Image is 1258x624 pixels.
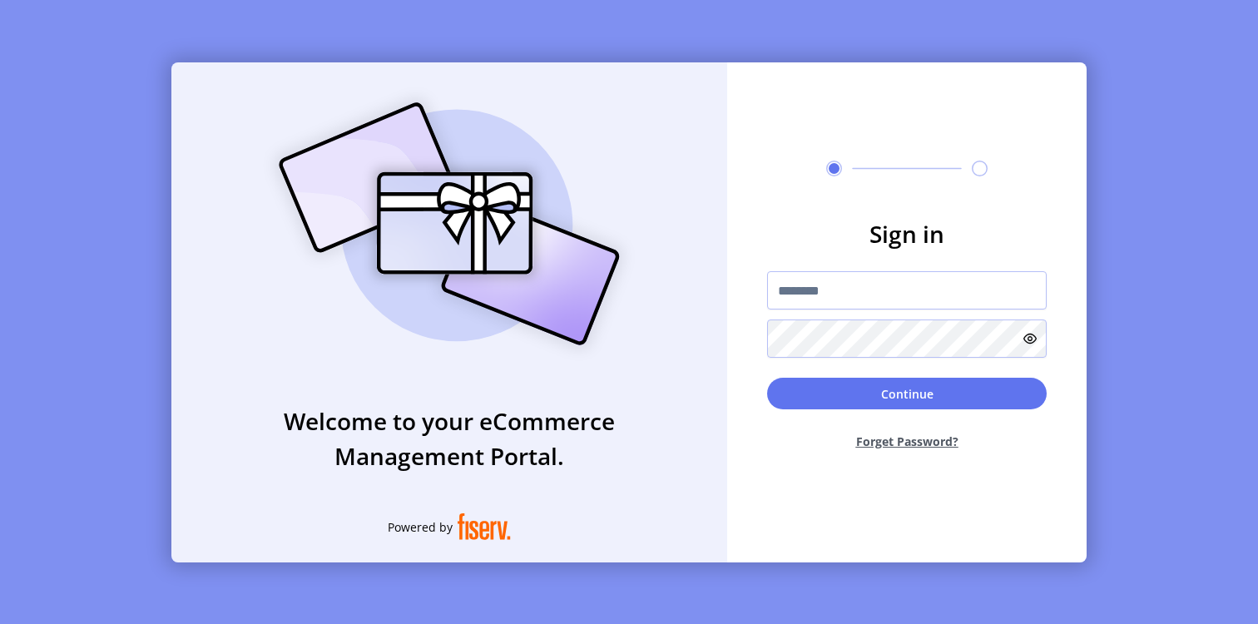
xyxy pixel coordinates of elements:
[254,84,645,364] img: card_Illustration.svg
[767,378,1047,409] button: Continue
[767,419,1047,463] button: Forget Password?
[767,216,1047,251] h3: Sign in
[171,404,727,473] h3: Welcome to your eCommerce Management Portal.
[388,518,453,536] span: Powered by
